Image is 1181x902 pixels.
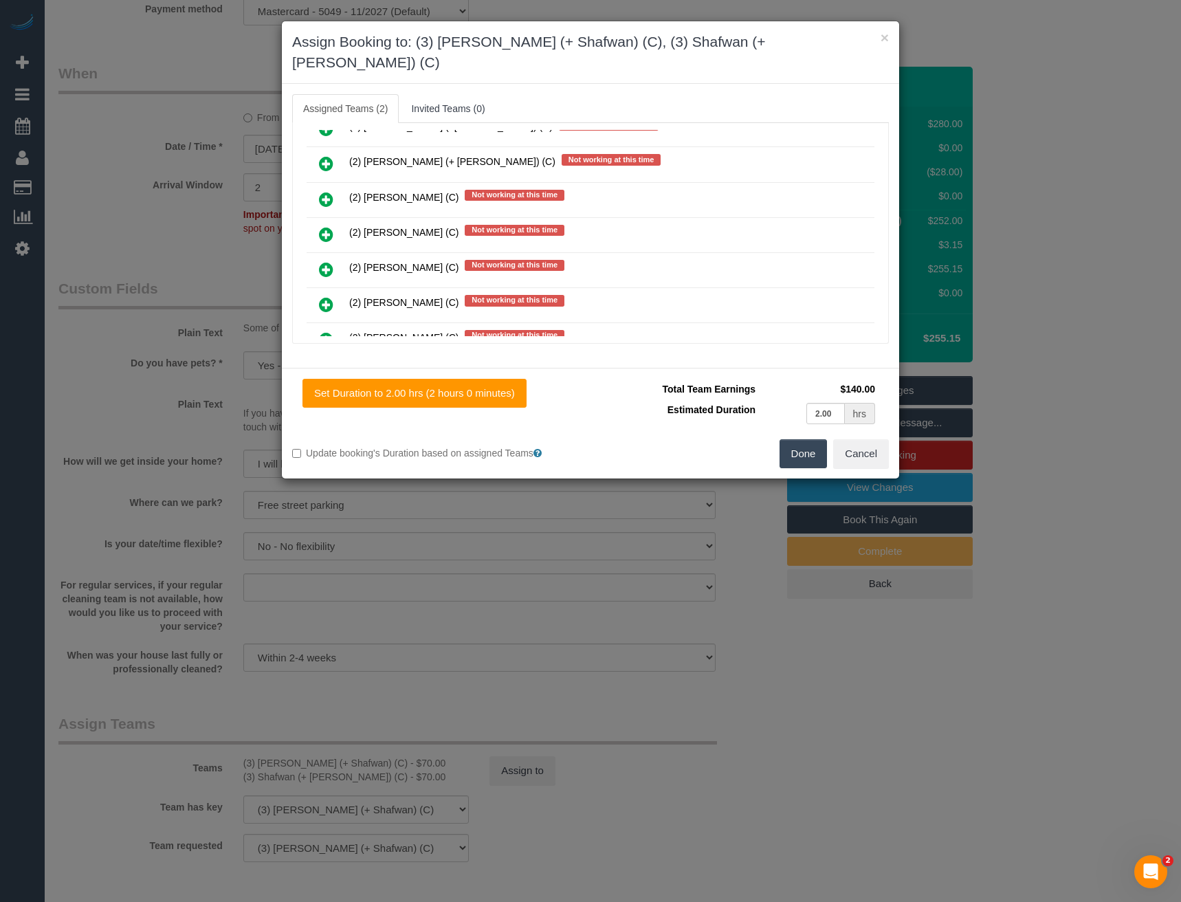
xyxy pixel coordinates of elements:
[465,330,564,341] span: Not working at this time
[465,295,564,306] span: Not working at this time
[292,446,580,460] label: Update booking's Duration based on assigned Teams
[759,379,879,399] td: $140.00
[302,379,527,408] button: Set Duration to 2.00 hrs (2 hours 0 minutes)
[465,225,564,236] span: Not working at this time
[349,298,459,309] span: (2) [PERSON_NAME] (C)
[465,260,564,271] span: Not working at this time
[1162,855,1173,866] span: 2
[292,94,399,123] a: Assigned Teams (2)
[1134,855,1167,888] iframe: Intercom live chat
[349,157,555,168] span: (2) [PERSON_NAME] (+ [PERSON_NAME]) (C)
[562,154,661,165] span: Not working at this time
[349,262,459,273] span: (2) [PERSON_NAME] (C)
[292,449,301,458] input: Update booking's Duration based on assigned Teams
[465,190,564,201] span: Not working at this time
[349,122,553,133] span: (2) [PERSON_NAME] (+[PERSON_NAME]) (C)
[780,439,828,468] button: Done
[400,94,496,123] a: Invited Teams (0)
[833,439,889,468] button: Cancel
[349,333,459,344] span: (2) [PERSON_NAME] (C)
[349,192,459,203] span: (2) [PERSON_NAME] (C)
[881,30,889,45] button: ×
[601,379,759,399] td: Total Team Earnings
[292,32,889,73] h3: Assign Booking to: (3) [PERSON_NAME] (+ Shafwan) (C), (3) Shafwan (+ [PERSON_NAME]) (C)
[349,227,459,238] span: (2) [PERSON_NAME] (C)
[845,403,875,424] div: hrs
[667,404,755,415] span: Estimated Duration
